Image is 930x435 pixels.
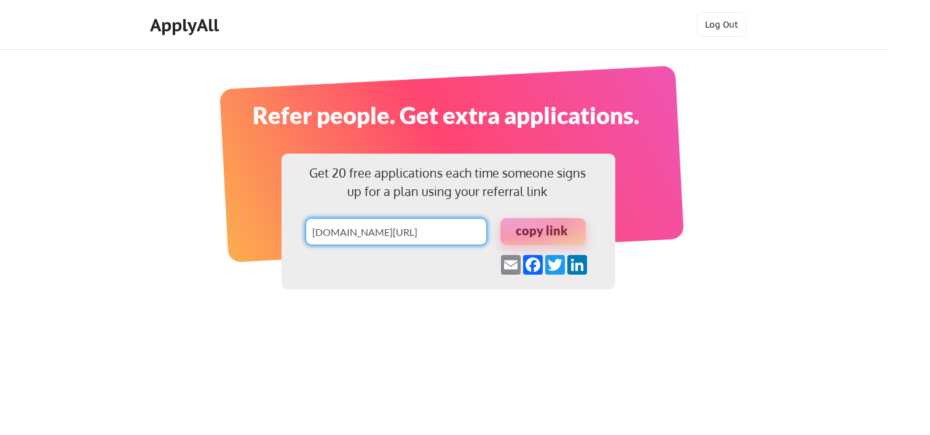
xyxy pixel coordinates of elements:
div: ApplyAll [150,15,223,36]
div: Refer people. Get extra applications. [142,98,750,133]
button: Log Out [697,12,746,37]
a: Email [500,255,522,275]
a: Twitter [544,255,566,275]
a: LinkedIn [566,255,588,275]
a: Facebook [522,255,544,275]
div: Get 20 free applications each time someone signs up for a plan using your referral link [305,163,589,200]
